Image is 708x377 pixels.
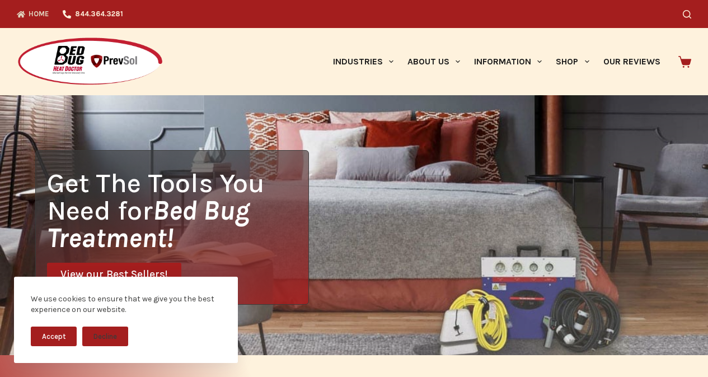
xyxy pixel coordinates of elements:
a: Our Reviews [596,28,667,95]
img: Prevsol/Bed Bug Heat Doctor [17,37,163,87]
a: Information [467,28,549,95]
a: Industries [326,28,400,95]
a: About Us [400,28,467,95]
div: We use cookies to ensure that we give you the best experience on our website. [31,294,221,315]
button: Search [683,10,691,18]
h1: Get The Tools You Need for [47,169,308,252]
button: Accept [31,327,77,346]
a: Shop [549,28,596,95]
i: Bed Bug Treatment! [47,194,250,254]
span: View our Best Sellers! [60,269,168,280]
button: Decline [82,327,128,346]
nav: Primary [326,28,667,95]
a: View our Best Sellers! [47,263,181,287]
